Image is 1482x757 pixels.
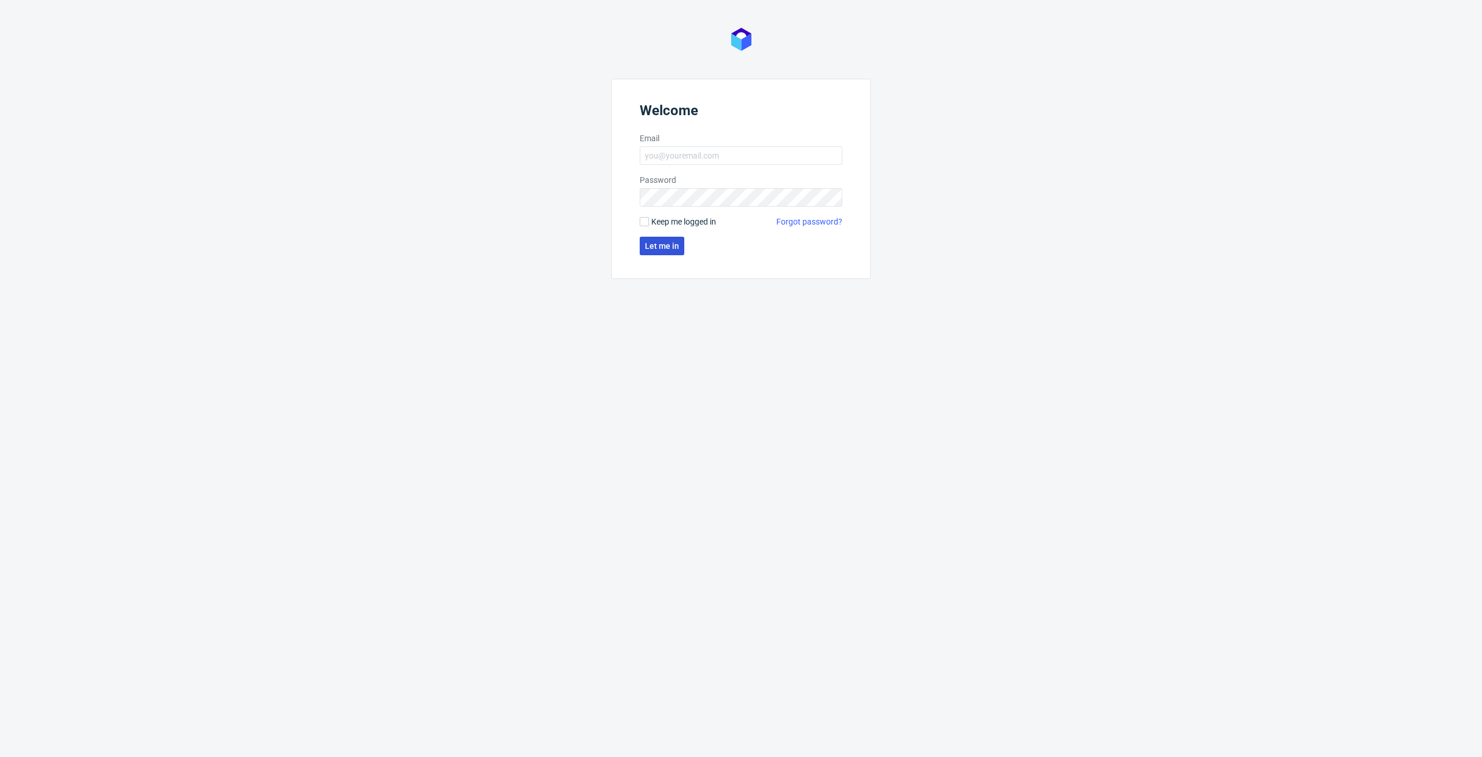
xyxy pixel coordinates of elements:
input: you@youremail.com [640,146,842,165]
label: Password [640,174,842,186]
span: Let me in [645,242,679,250]
label: Email [640,133,842,144]
a: Forgot password? [776,216,842,227]
button: Let me in [640,237,684,255]
header: Welcome [640,102,842,123]
span: Keep me logged in [651,216,716,227]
